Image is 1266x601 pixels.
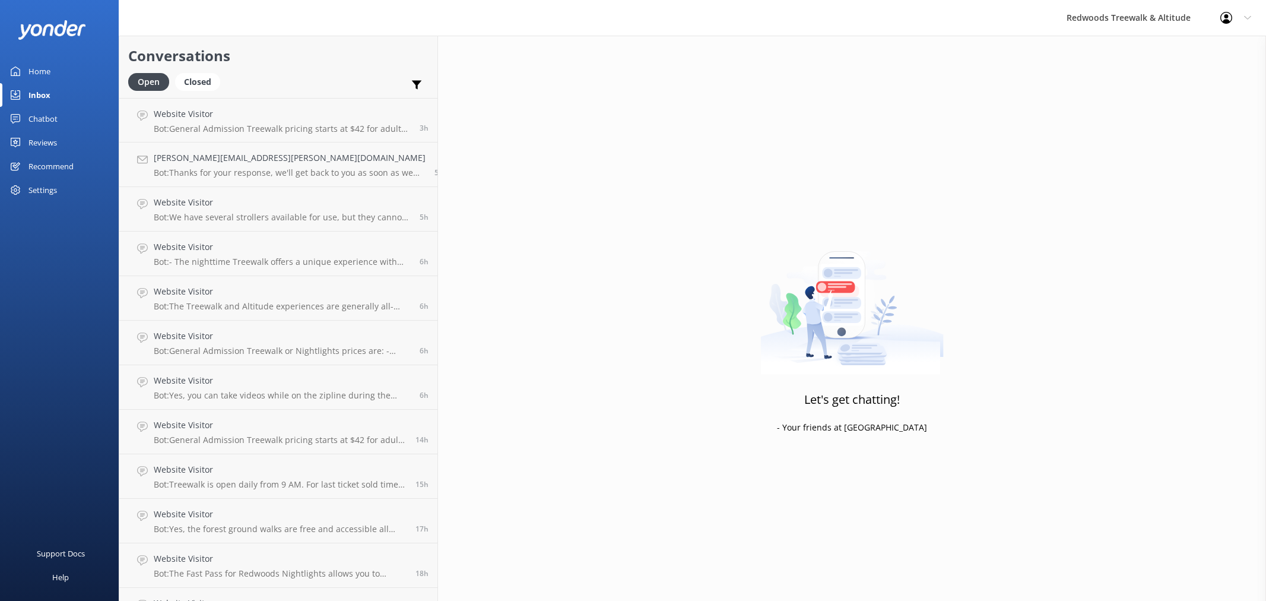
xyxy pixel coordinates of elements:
[128,75,175,88] a: Open
[154,508,407,521] h4: Website Visitor
[119,543,437,588] a: Website VisitorBot:The Fast Pass for Redwoods Nightlights allows you to upgrade your tickets for ...
[154,463,407,476] h4: Website Visitor
[415,524,429,534] span: Sep 13 2025 10:38pm (UTC +12:00) Pacific/Auckland
[777,421,927,434] p: - Your friends at [GEOGRAPHIC_DATA]
[119,410,437,454] a: Website VisitorBot:General Admission Treewalk pricing starts at $42 for adults (16+ years) and $2...
[760,226,944,375] img: artwork of a man stealing a conversation from at giant smartphone
[415,568,429,578] span: Sep 13 2025 09:15pm (UTC +12:00) Pacific/Auckland
[154,524,407,534] p: Bot: Yes, the forest ground walks are free and accessible all year round. You can confirm details...
[154,107,411,121] h4: Website Visitor
[119,499,437,543] a: Website VisitorBot:Yes, the forest ground walks are free and accessible all year round. You can c...
[804,390,900,409] h3: Let's get chatting!
[119,187,437,232] a: Website VisitorBot:We have several strollers available for use, but they cannot be booked in adva...
[154,419,407,432] h4: Website Visitor
[119,276,437,321] a: Website VisitorBot:The Treewalk and Altitude experiences are generally all-weather activities, an...
[420,257,429,267] span: Sep 14 2025 09:41am (UTC +12:00) Pacific/Auckland
[154,257,411,267] p: Bot: - The nighttime Treewalk offers a unique experience with the forest illuminated by nightligh...
[28,107,58,131] div: Chatbot
[154,374,411,387] h4: Website Visitor
[18,20,86,40] img: yonder-white-logo.png
[175,73,220,91] div: Closed
[154,151,426,165] h4: [PERSON_NAME][EMAIL_ADDRESS][PERSON_NAME][DOMAIN_NAME]
[154,390,411,401] p: Bot: Yes, you can take videos while on the zipline during the Altitude experience. Just make sure...
[154,435,407,445] p: Bot: General Admission Treewalk pricing starts at $42 for adults (16+ years) and $26 for children...
[415,479,429,489] span: Sep 14 2025 12:42am (UTC +12:00) Pacific/Auckland
[28,131,57,154] div: Reviews
[420,390,429,400] span: Sep 14 2025 09:00am (UTC +12:00) Pacific/Auckland
[154,479,407,490] p: Bot: Treewalk is open daily from 9 AM. For last ticket sold times, please check our website FAQs ...
[128,45,429,67] h2: Conversations
[154,285,411,298] h4: Website Visitor
[119,365,437,410] a: Website VisitorBot:Yes, you can take videos while on the zipline during the Altitude experience. ...
[154,124,411,134] p: Bot: General Admission Treewalk pricing starts at $42 for adults (16+ years) and $26 for children...
[154,330,411,343] h4: Website Visitor
[37,542,85,565] div: Support Docs
[154,241,411,254] h4: Website Visitor
[154,301,411,312] p: Bot: The Treewalk and Altitude experiences are generally all-weather activities, and tours are us...
[434,167,443,178] span: Sep 14 2025 10:36am (UTC +12:00) Pacific/Auckland
[154,552,407,565] h4: Website Visitor
[154,212,411,223] p: Bot: We have several strollers available for use, but they cannot be booked in advance and are pr...
[28,154,74,178] div: Recommend
[28,178,57,202] div: Settings
[420,123,429,133] span: Sep 14 2025 12:30pm (UTC +12:00) Pacific/Auckland
[119,321,437,365] a: Website VisitorBot:General Admission Treewalk or Nightlights prices are: - Adult (16 yrs+): $42 p...
[420,346,429,356] span: Sep 14 2025 09:13am (UTC +12:00) Pacific/Auckland
[154,346,411,356] p: Bot: General Admission Treewalk or Nightlights prices are: - Adult (16 yrs+): $42 per person - Ch...
[420,212,429,222] span: Sep 14 2025 10:12am (UTC +12:00) Pacific/Auckland
[128,73,169,91] div: Open
[420,301,429,311] span: Sep 14 2025 09:22am (UTC +12:00) Pacific/Auckland
[154,568,407,579] p: Bot: The Fast Pass for Redwoods Nightlights allows you to upgrade your tickets for quicker access...
[154,167,426,178] p: Bot: Thanks for your response, we'll get back to you as soon as we can during opening hours.
[119,143,437,187] a: [PERSON_NAME][EMAIL_ADDRESS][PERSON_NAME][DOMAIN_NAME]Bot:Thanks for your response, we'll get bac...
[119,454,437,499] a: Website VisitorBot:Treewalk is open daily from 9 AM. For last ticket sold times, please check our...
[175,75,226,88] a: Closed
[154,196,411,209] h4: Website Visitor
[52,565,69,589] div: Help
[119,232,437,276] a: Website VisitorBot:- The nighttime Treewalk offers a unique experience with the forest illuminate...
[119,98,437,143] a: Website VisitorBot:General Admission Treewalk pricing starts at $42 for adults (16+ years) and $2...
[28,83,50,107] div: Inbox
[28,59,50,83] div: Home
[415,435,429,445] span: Sep 14 2025 01:29am (UTC +12:00) Pacific/Auckland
